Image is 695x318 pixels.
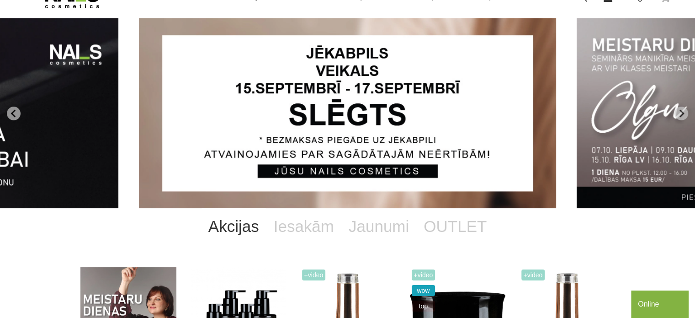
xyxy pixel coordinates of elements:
span: +Video [412,269,435,280]
iframe: chat widget [631,289,690,318]
span: +Video [521,269,545,280]
a: OUTLET [416,208,494,245]
span: +Video [302,269,326,280]
a: Iesakām [266,208,341,245]
button: Go to last slide [7,107,21,120]
span: top [412,301,435,312]
button: Next slide [674,107,688,120]
a: Akcijas [201,208,266,245]
span: wow [412,285,435,296]
a: Jaunumi [341,208,416,245]
li: 1 of 14 [139,18,556,208]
